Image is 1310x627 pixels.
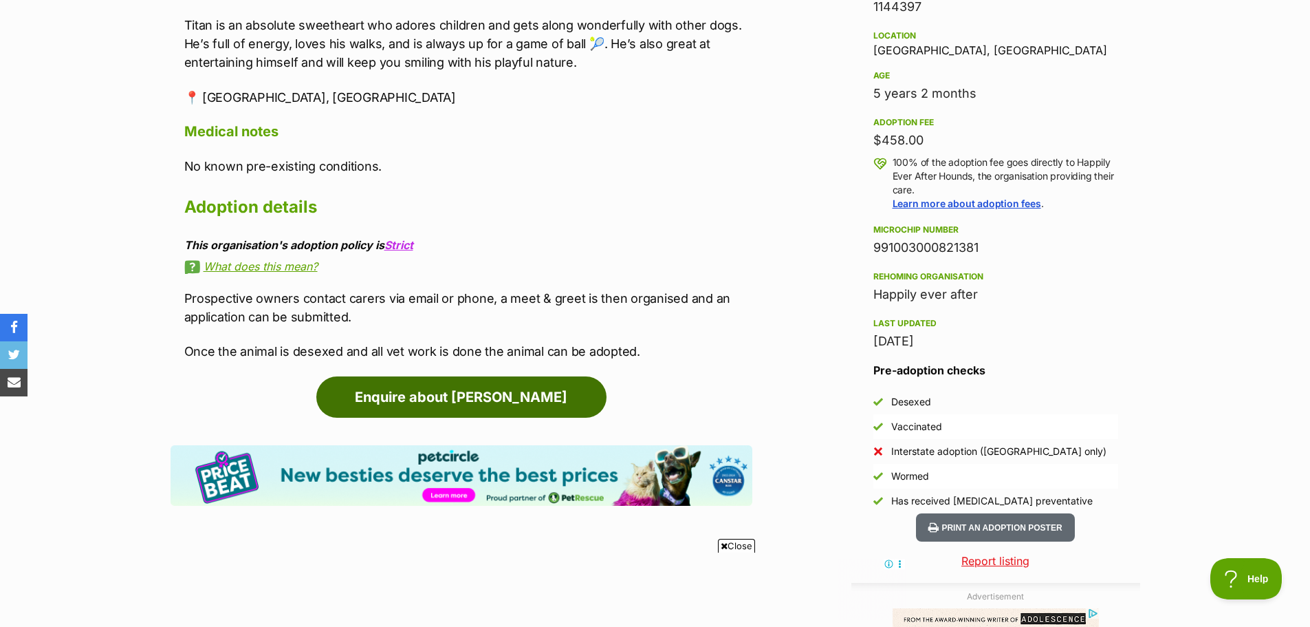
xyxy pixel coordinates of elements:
[891,445,1106,458] div: Interstate adoption ([GEOGRAPHIC_DATA] only)
[916,513,1074,542] button: Print an adoption poster
[1210,558,1282,599] iframe: Help Scout Beacon - Open
[873,332,1118,351] div: [DATE]
[184,16,752,72] p: Titan is an absolute sweetheart who adores children and gets along wonderfully with other dogs. H...
[891,494,1093,508] div: Has received [MEDICAL_DATA] preventative
[873,28,1118,56] div: [GEOGRAPHIC_DATA], [GEOGRAPHIC_DATA]
[873,70,1118,81] div: Age
[873,271,1118,282] div: Rehoming organisation
[316,376,607,418] a: Enquire about [PERSON_NAME]
[891,420,942,434] div: Vaccinated
[171,445,752,505] img: Pet Circle promo banner
[184,289,752,326] p: Prospective owners contact carers via email or phone, a meet & greet is then organised and an app...
[184,239,752,251] div: This organisation's adoption policy is
[873,131,1118,150] div: $458.00
[873,447,883,456] img: No
[851,553,1140,569] a: Report listing
[873,117,1118,128] div: Adoption fee
[184,342,752,361] p: Once the animal is desexed and all vet work is done the animal can be adopted.
[893,156,1118,211] p: 100% of the adoption fee goes directly to Happily Ever After Hounds, the organisation providing t...
[873,84,1118,103] div: 5 years 2 months
[873,224,1118,235] div: Microchip number
[891,469,929,483] div: Wormed
[718,539,755,553] span: Close
[184,157,752,176] p: No known pre-existing conditions.
[893,198,1041,209] a: Learn more about adoption fees
[873,397,883,407] img: Yes
[184,123,752,140] h4: Medical notes
[873,285,1118,304] div: Happily ever after
[184,260,752,273] a: What does this mean?
[873,30,1118,41] div: Location
[873,238,1118,257] div: 991003000821381
[384,238,413,252] a: Strict
[405,558,906,620] iframe: Advertisement
[873,422,883,432] img: Yes
[873,496,883,506] img: Yes
[873,318,1118,329] div: Last updated
[873,471,883,481] img: Yes
[891,395,931,409] div: Desexed
[105,87,206,172] img: https://img.kwcdn.com/product/fancy/6cf241c4-d339-4160-b33e-c5004aa235cb.jpg?imageMogr2/strip/siz...
[184,192,752,222] h2: Adoption details
[873,362,1118,379] h3: Pre-adoption checks
[184,88,752,107] p: 📍 [GEOGRAPHIC_DATA], [GEOGRAPHIC_DATA]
